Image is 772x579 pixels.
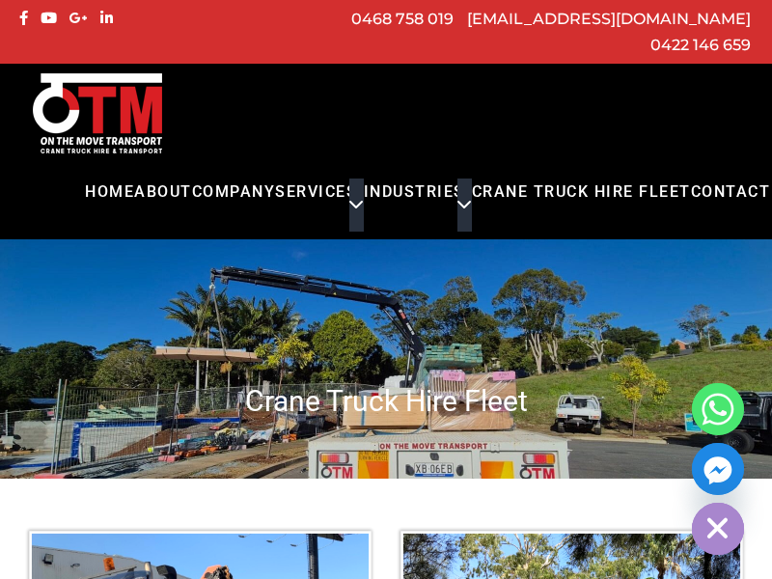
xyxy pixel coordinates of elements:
[472,179,691,232] a: Crane Truck Hire Fleet
[692,383,744,435] a: Whatsapp
[192,179,276,232] a: COMPANY
[650,36,751,54] a: 0422 146 659
[275,179,357,232] a: Services
[364,179,465,232] a: Industries
[85,179,134,232] a: Home
[29,71,166,155] img: Otmtransport
[14,382,758,420] h1: Crane Truck Hire Fleet
[691,179,771,232] a: Contact
[467,10,751,28] a: [EMAIL_ADDRESS][DOMAIN_NAME]
[134,179,192,232] a: About
[692,443,744,495] a: Facebook_Messenger
[351,10,454,28] a: 0468 758 019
